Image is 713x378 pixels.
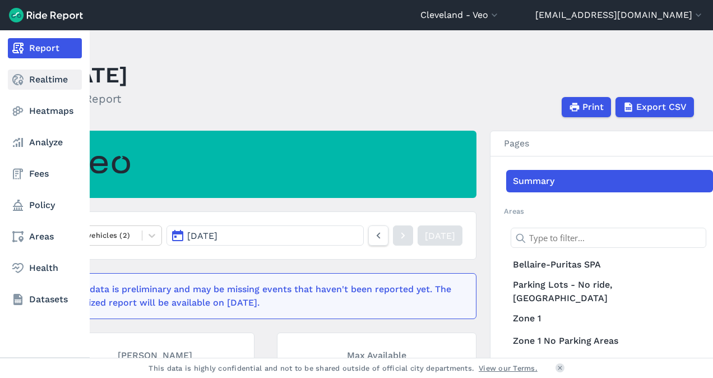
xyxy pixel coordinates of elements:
[420,8,500,22] button: Cleveland - Veo
[118,349,192,360] span: [PERSON_NAME]
[506,170,713,192] a: Summary
[9,8,83,22] img: Ride Report
[506,307,713,330] a: Zone 1
[506,253,713,276] a: Bellaire-Puritas SPA
[506,330,713,352] a: Zone 1 No Parking Areas
[615,97,694,117] button: Export CSV
[479,363,538,374] a: View our Terms.
[511,228,706,248] input: Type to filter...
[8,70,82,90] a: Realtime
[69,283,456,310] div: This data is preliminary and may be missing events that haven't been reported yet. The finalized ...
[8,164,82,184] a: Fees
[582,100,604,114] span: Print
[636,100,687,114] span: Export CSV
[8,101,82,121] a: Heatmaps
[8,132,82,153] a: Analyze
[68,149,130,180] img: Veo
[506,352,713,375] a: Zone 1 Parking Hubs
[347,349,406,360] span: Max Available
[55,59,128,90] h1: [DATE]
[8,289,82,310] a: Datasets
[506,276,713,307] a: Parking Lots - No ride, [GEOGRAPHIC_DATA]
[166,225,364,246] button: [DATE]
[8,195,82,215] a: Policy
[187,231,217,241] span: [DATE]
[8,38,82,58] a: Report
[8,227,82,247] a: Areas
[8,258,82,278] a: Health
[55,90,128,107] h2: Daily Report
[418,225,462,246] a: [DATE]
[504,206,713,216] h2: Areas
[535,8,704,22] button: [EMAIL_ADDRESS][DOMAIN_NAME]
[562,97,611,117] button: Print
